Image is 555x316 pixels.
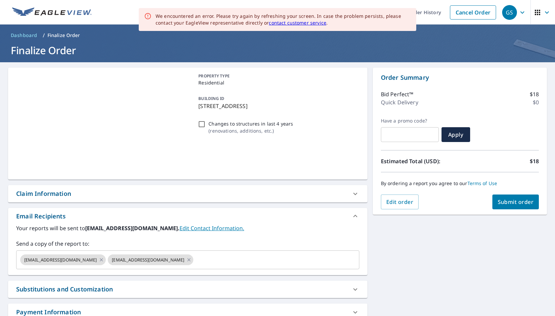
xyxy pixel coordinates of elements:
span: [EMAIL_ADDRESS][DOMAIN_NAME] [108,257,188,263]
nav: breadcrumb [8,30,547,41]
p: $18 [530,90,539,98]
span: Apply [447,131,465,138]
p: Changes to structures in last 4 years [208,120,293,127]
p: Bid Perfect™ [381,90,414,98]
p: PROPERTY TYPE [198,73,356,79]
p: Order Summary [381,73,539,82]
label: Send a copy of the report to: [16,240,359,248]
a: EditContactInfo [179,224,244,232]
p: Residential [198,79,356,86]
p: BUILDING ID [198,96,224,101]
p: $0 [533,98,539,106]
label: Your reports will be sent to [16,224,359,232]
p: $18 [530,157,539,165]
div: Email Recipients [8,208,367,224]
div: [EMAIL_ADDRESS][DOMAIN_NAME] [108,254,193,265]
div: Substitutions and Customization [8,281,367,298]
p: ( renovations, additions, etc. ) [208,127,293,134]
div: [EMAIL_ADDRESS][DOMAIN_NAME] [20,254,106,265]
div: Substitutions and Customization [16,285,113,294]
span: [EMAIL_ADDRESS][DOMAIN_NAME] [20,257,101,263]
p: By ordering a report you agree to our [381,180,539,186]
div: We encountered an error. Please try again by refreshing your screen. In case the problem persists... [156,13,411,26]
a: Dashboard [8,30,40,41]
a: Cancel Order [450,5,496,20]
div: Claim Information [8,185,367,202]
p: Quick Delivery [381,98,418,106]
div: Email Recipients [16,212,66,221]
p: [STREET_ADDRESS] [198,102,356,110]
span: Edit order [386,198,414,206]
p: Finalize Order [47,32,80,39]
h1: Finalize Order [8,43,547,57]
span: Dashboard [11,32,37,39]
li: / [43,31,45,39]
div: Claim Information [16,189,71,198]
button: Submit order [492,195,539,209]
label: Have a promo code? [381,118,439,124]
p: Estimated Total (USD): [381,157,460,165]
button: Edit order [381,195,419,209]
span: Submit order [498,198,534,206]
div: GS [502,5,517,20]
img: EV Logo [12,7,92,17]
a: contact customer service [269,20,326,26]
b: [EMAIL_ADDRESS][DOMAIN_NAME]. [85,224,179,232]
button: Apply [442,127,470,142]
a: Terms of Use [467,180,497,186]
